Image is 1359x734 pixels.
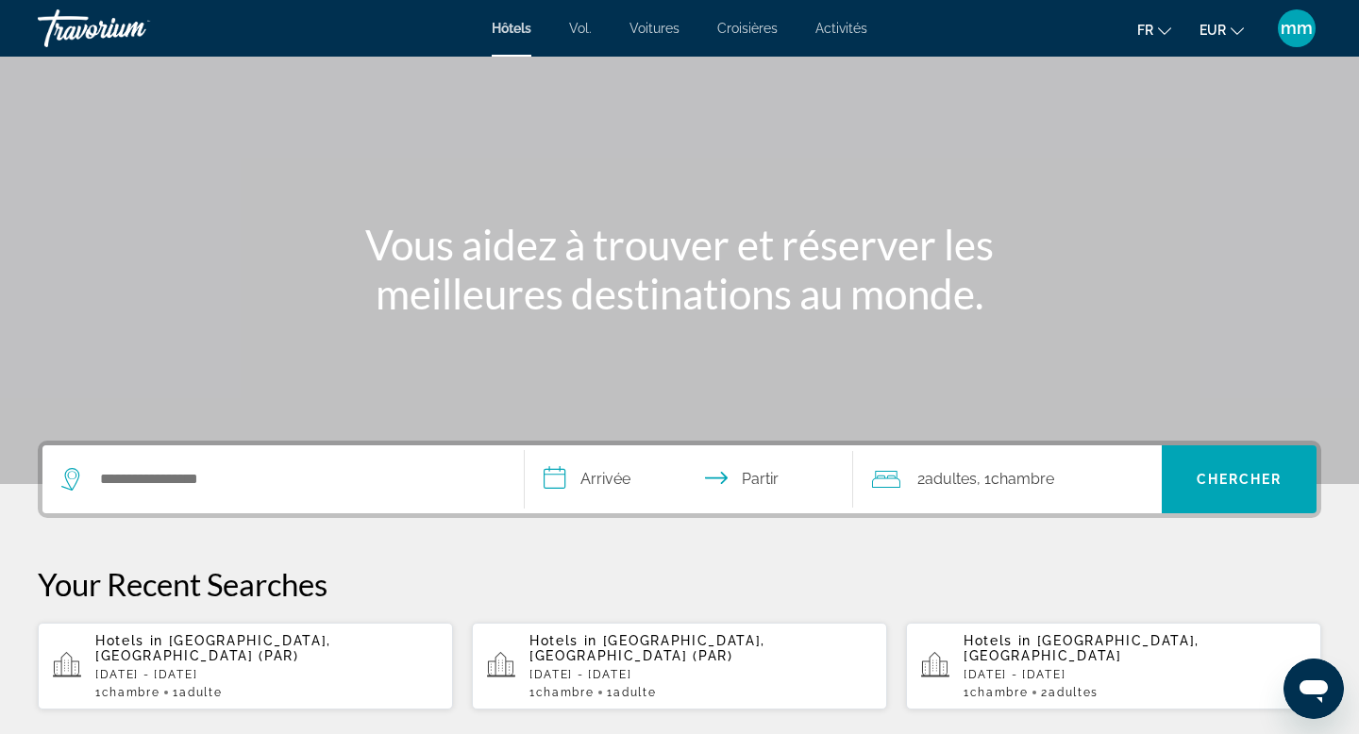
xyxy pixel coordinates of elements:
[906,622,1321,710] button: Hotels in [GEOGRAPHIC_DATA], [GEOGRAPHIC_DATA][DATE] - [DATE]1Chambre2Adultes
[964,686,1028,699] span: 1
[1281,18,1313,38] font: mm
[569,21,592,36] a: Vol.
[964,668,1306,681] p: [DATE] - [DATE]
[970,686,1029,699] span: Chambre
[529,668,872,681] p: [DATE] - [DATE]
[1200,16,1244,43] button: Changer de devise
[95,633,163,648] span: Hotels in
[529,686,594,699] span: 1
[179,686,222,699] span: Adulte
[991,470,1054,488] font: Chambre
[38,4,226,53] a: Travorium
[38,622,453,710] button: Hotels in [GEOGRAPHIC_DATA], [GEOGRAPHIC_DATA] (PAR)[DATE] - [DATE]1Chambre1Adulte
[1137,16,1171,43] button: Changer de langue
[1049,686,1099,699] span: Adultes
[492,21,531,36] a: Hôtels
[629,21,679,36] a: Voitures
[1200,23,1226,38] font: EUR
[925,470,977,488] font: adultes
[607,686,656,699] span: 1
[525,445,853,513] button: Sélectionnez la date d'arrivée et de départ
[613,686,656,699] span: Adulte
[853,445,1163,513] button: Voyageurs : 2 adultes, 0 enfants
[1272,8,1321,48] button: Menu utilisateur
[95,686,159,699] span: 1
[38,565,1321,603] p: Your Recent Searches
[173,686,222,699] span: 1
[1162,445,1317,513] button: Recherche
[1137,23,1153,38] font: fr
[964,633,1200,663] span: [GEOGRAPHIC_DATA], [GEOGRAPHIC_DATA]
[1041,686,1098,699] span: 2
[102,686,160,699] span: Chambre
[95,633,331,663] span: [GEOGRAPHIC_DATA], [GEOGRAPHIC_DATA] (PAR)
[536,686,595,699] span: Chambre
[98,465,495,493] input: Rechercher une destination hôtelière
[917,470,925,488] font: 2
[529,633,597,648] span: Hotels in
[964,633,1032,648] span: Hotels in
[365,220,994,318] font: Vous aidez à trouver et réserver les meilleures destinations au monde.
[529,633,765,663] span: [GEOGRAPHIC_DATA], [GEOGRAPHIC_DATA] (PAR)
[815,21,867,36] a: Activités
[472,622,887,710] button: Hotels in [GEOGRAPHIC_DATA], [GEOGRAPHIC_DATA] (PAR)[DATE] - [DATE]1Chambre1Adulte
[977,470,991,488] font: , 1
[717,21,778,36] a: Croisières
[1197,472,1283,487] font: Chercher
[95,668,438,681] p: [DATE] - [DATE]
[1283,659,1344,719] iframe: Bouton de lancement de la fenêtre de messagerie
[42,445,1317,513] div: Widget de recherche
